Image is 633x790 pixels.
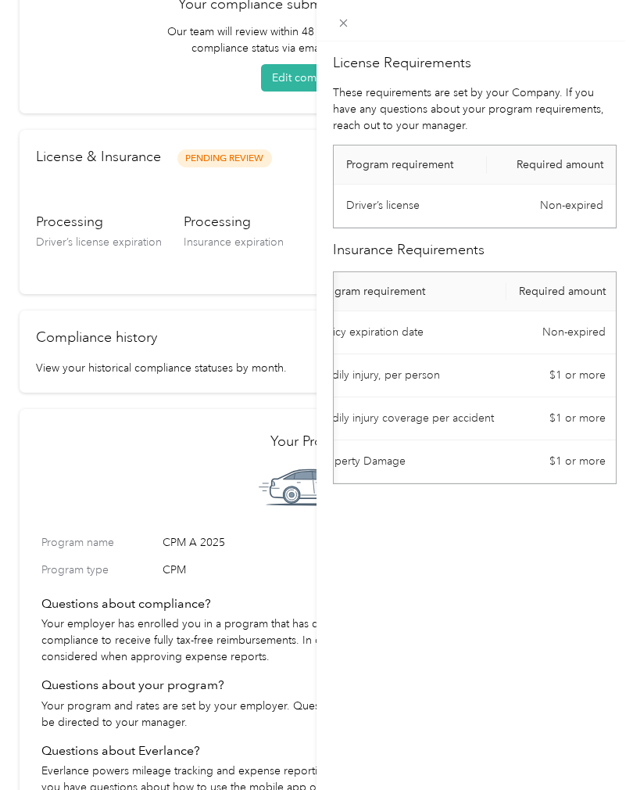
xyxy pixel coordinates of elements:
[487,185,616,228] td: Non-expired
[306,272,506,311] th: Program requirement
[506,440,618,483] td: $1 or more
[334,185,487,228] td: Driver’s license
[306,440,506,483] td: Property Damage
[306,397,506,440] td: Bodily injury coverage per accident
[506,311,618,354] td: Non-expired
[333,239,617,260] h2: Insurance Requirements
[506,272,618,311] th: Required amount
[334,145,487,185] th: Program requirement
[333,52,617,74] h2: License Requirements
[506,354,618,397] td: $1 or more
[306,311,506,354] td: Policy expiration date
[306,354,506,397] td: Bodily injury, per person
[545,702,633,790] iframe: Everlance-gr Chat Button Frame
[506,397,618,440] td: $1 or more
[487,145,616,185] th: Required amount
[333,84,617,134] p: These requirements are set by your Company. If you have any questions about your program requirem...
